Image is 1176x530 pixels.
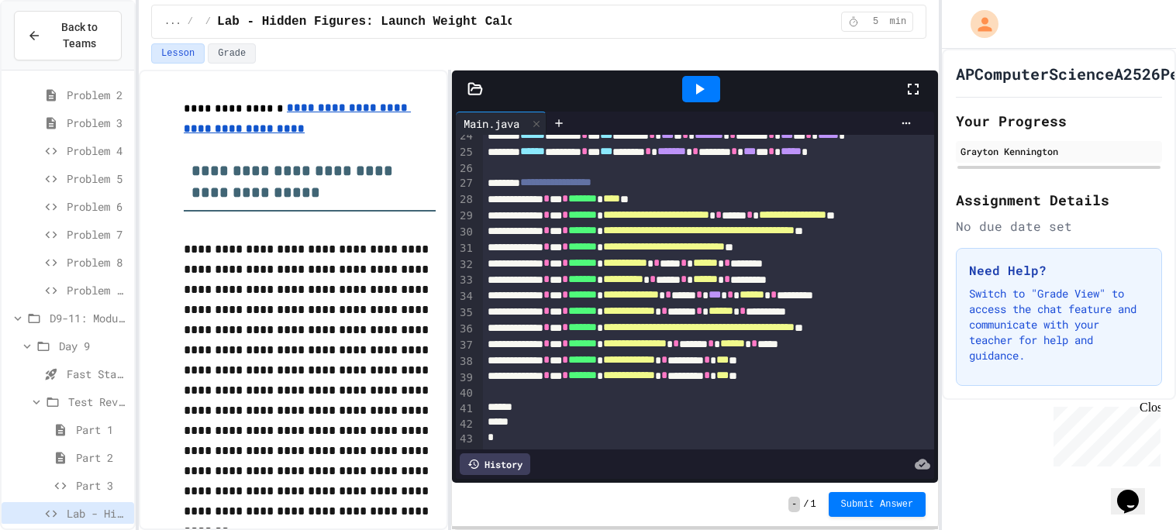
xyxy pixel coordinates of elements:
button: Back to Teams [14,11,122,60]
div: Main.java [456,112,547,135]
button: Submit Answer [829,492,926,517]
span: Problem 9: Temperature Converter [67,282,128,298]
div: No due date set [956,217,1162,236]
h2: Your Progress [956,110,1162,132]
span: Problem 6 [67,198,128,215]
div: 27 [456,176,475,192]
span: Lab - Hidden Figures: Launch Weight Calculator [217,12,560,31]
span: Part 2 [76,449,128,466]
div: 39 [456,370,475,387]
div: 25 [456,145,475,161]
span: Back to Teams [50,19,109,52]
button: Grade [208,43,256,64]
h3: Need Help? [969,261,1149,280]
div: 32 [456,257,475,274]
span: 1 [810,498,816,511]
iframe: chat widget [1047,401,1160,466]
div: 42 [456,417,475,432]
span: Problem 7 [67,226,128,243]
div: 40 [456,386,475,401]
span: min [890,15,907,28]
span: Problem 5 [67,170,128,187]
span: ... [164,15,181,28]
div: 38 [456,354,475,370]
span: - [788,497,800,512]
h2: Assignment Details [956,189,1162,211]
div: 30 [456,225,475,241]
span: / [188,15,193,28]
span: Problem 2 [67,87,128,103]
span: Part 1 [76,422,128,438]
span: Lab - Hidden Figures: Launch Weight Calculator [67,505,128,521]
button: Lesson [151,43,205,64]
span: / [205,15,211,28]
div: My Account [954,6,1002,42]
span: Test Review (35 mins) [68,394,128,410]
div: Grayton Kennington [960,144,1157,158]
span: 5 [864,15,888,28]
div: History [460,453,530,475]
span: Submit Answer [841,498,914,511]
div: 35 [456,305,475,322]
div: 33 [456,273,475,289]
iframe: chat widget [1111,468,1160,515]
p: Switch to "Grade View" to access the chat feature and communicate with your teacher for help and ... [969,286,1149,363]
span: Problem 3 [67,115,128,131]
div: Chat with us now!Close [6,6,107,98]
span: Problem 8 [67,254,128,270]
span: Part 3 [76,477,128,494]
div: 37 [456,338,475,354]
div: 24 [456,129,475,145]
div: 26 [456,161,475,177]
span: D9-11: Module Wrap Up [50,310,128,326]
span: Problem 4 [67,143,128,159]
div: 28 [456,192,475,208]
span: / [803,498,809,511]
div: 41 [456,401,475,417]
div: 31 [456,241,475,257]
span: Day 9 [59,338,128,354]
div: Main.java [456,115,527,132]
div: 34 [456,289,475,305]
div: 29 [456,208,475,225]
span: Fast Start [67,366,128,382]
div: 36 [456,322,475,338]
div: 43 [456,432,475,447]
